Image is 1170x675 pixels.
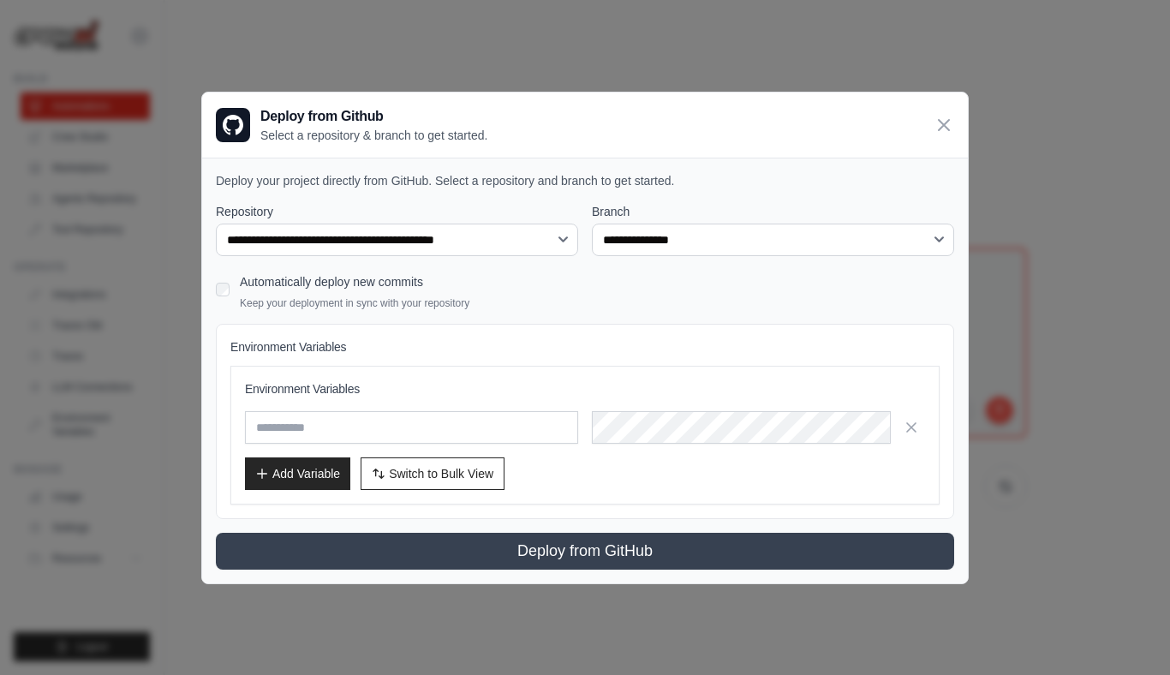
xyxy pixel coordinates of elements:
span: Switch to Bulk View [389,465,493,482]
label: Automatically deploy new commits [240,275,423,289]
label: Branch [592,203,954,220]
button: Deploy from GitHub [216,533,954,570]
h3: Deploy from Github [260,106,487,127]
button: Add Variable [245,457,350,490]
h4: Environment Variables [230,338,940,355]
button: Switch to Bulk View [361,457,504,490]
h3: Environment Variables [245,380,925,397]
label: Repository [216,203,578,220]
p: Select a repository & branch to get started. [260,127,487,144]
p: Deploy your project directly from GitHub. Select a repository and branch to get started. [216,172,954,189]
p: Keep your deployment in sync with your repository [240,296,469,310]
